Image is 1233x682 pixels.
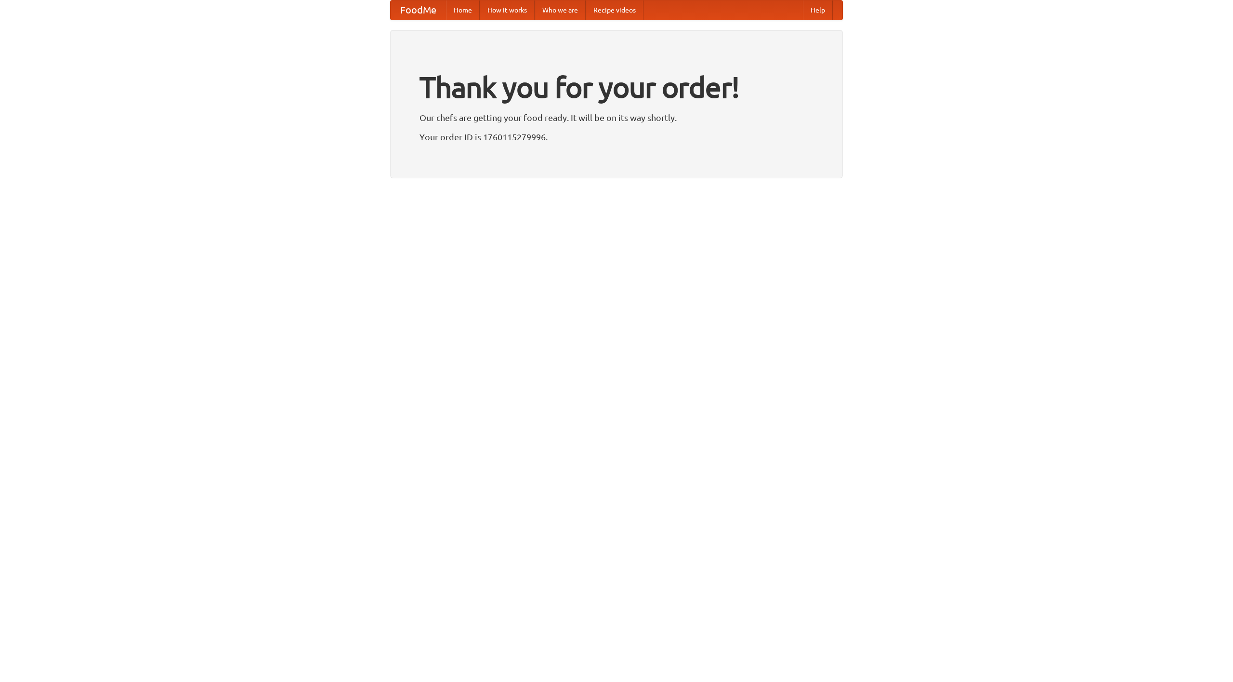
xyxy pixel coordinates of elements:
a: Recipe videos [586,0,643,20]
a: FoodMe [391,0,446,20]
p: Your order ID is 1760115279996. [420,130,813,144]
h1: Thank you for your order! [420,64,813,110]
a: Help [803,0,833,20]
a: Home [446,0,480,20]
p: Our chefs are getting your food ready. It will be on its way shortly. [420,110,813,125]
a: How it works [480,0,535,20]
a: Who we are [535,0,586,20]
